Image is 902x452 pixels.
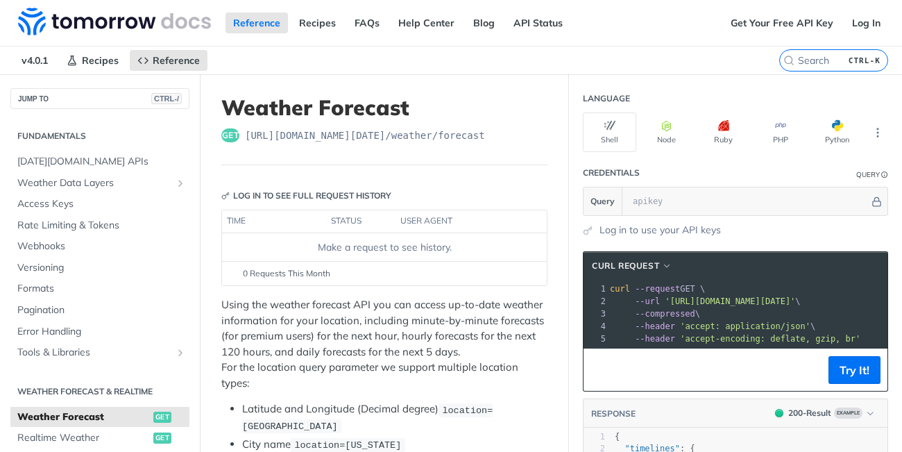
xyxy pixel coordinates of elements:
span: Rate Limiting & Tokens [17,219,186,233]
h2: Weather Forecast & realtime [10,385,189,398]
a: Blog [466,12,502,33]
a: [DATE][DOMAIN_NAME] APIs [10,151,189,172]
a: Log in to use your API keys [599,223,721,237]
span: Query [590,195,615,208]
span: Example [834,408,862,419]
span: location=[US_STATE] [294,440,401,451]
svg: Key [221,192,230,200]
a: Help Center [391,12,462,33]
button: Try It! [828,356,880,384]
span: get [153,433,171,444]
span: Formats [17,282,186,296]
a: Pagination [10,300,189,321]
li: Latitude and Longitude (Decimal degree) [242,401,547,434]
span: Reference [153,54,200,67]
div: 1 [584,283,608,295]
a: Weather Data LayersShow subpages for Weather Data Layers [10,173,189,194]
span: Versioning [17,261,186,275]
div: Make a request to see history. [228,240,541,255]
button: 200200-ResultExample [768,406,880,420]
span: \ [610,309,700,319]
span: --header [635,321,675,331]
span: GET \ [610,284,705,294]
input: apikey [626,187,869,215]
th: user agent [395,210,519,233]
h1: Weather Forecast [221,95,547,120]
a: Reference [130,50,207,71]
svg: Search [783,55,794,66]
h2: Fundamentals [10,130,189,142]
span: 'accept-encoding: deflate, gzip, br' [680,334,860,344]
img: Tomorrow.io Weather API Docs [18,8,211,35]
div: 4 [584,320,608,333]
svg: More ellipsis [871,126,884,139]
span: '[URL][DOMAIN_NAME][DATE]' [665,296,795,306]
div: 3 [584,308,608,320]
span: Access Keys [17,197,186,211]
a: Formats [10,278,189,299]
span: Tools & Libraries [17,346,171,360]
span: get [153,412,171,423]
kbd: CTRL-K [845,53,884,67]
i: Information [881,171,888,178]
a: Webhooks [10,236,189,257]
span: { [615,432,620,442]
span: \ [610,321,815,331]
a: Recipes [291,12,343,33]
button: Node [640,112,693,152]
button: More Languages [867,122,888,143]
span: Weather Forecast [17,410,150,424]
span: v4.0.1 [14,50,56,71]
div: Query [856,169,880,180]
button: Show subpages for Weather Data Layers [175,178,186,189]
span: Error Handling [17,325,186,339]
span: https://api.tomorrow.io/v4/weather/forecast [245,128,485,142]
span: --header [635,334,675,344]
button: Hide [869,194,884,208]
button: Python [810,112,864,152]
span: curl [610,284,630,294]
a: Log In [844,12,888,33]
a: Access Keys [10,194,189,215]
span: Pagination [17,303,186,317]
p: Using the weather forecast API you can access up-to-date weather information for your location, i... [221,297,547,391]
a: Realtime Weatherget [10,428,189,449]
div: Credentials [583,167,640,179]
a: Recipes [59,50,126,71]
span: 'accept: application/json' [680,321,810,331]
button: JUMP TOCTRL-/ [10,88,189,109]
button: Shell [583,112,636,152]
a: Rate Limiting & Tokens [10,215,189,236]
a: Versioning [10,258,189,278]
span: --request [635,284,680,294]
span: Weather Data Layers [17,176,171,190]
button: RESPONSE [590,407,636,421]
span: CTRL-/ [151,93,182,104]
span: 0 Requests This Month [243,267,330,280]
div: Language [583,92,630,105]
div: 5 [584,333,608,345]
button: PHP [754,112,807,152]
a: Get Your Free API Key [723,12,841,33]
a: API Status [506,12,570,33]
span: 200 [775,409,783,417]
a: FAQs [347,12,387,33]
a: Tools & LibrariesShow subpages for Tools & Libraries [10,342,189,363]
div: 200 - Result [788,407,831,419]
a: Weather Forecastget [10,407,189,428]
span: cURL Request [592,260,659,272]
button: Copy to clipboard [590,360,610,380]
div: 1 [584,431,605,443]
span: location=[GEOGRAPHIC_DATA] [242,405,493,431]
th: time [222,210,326,233]
button: Show subpages for Tools & Libraries [175,347,186,358]
span: get [221,128,239,142]
button: cURL Request [587,259,677,273]
span: Realtime Weather [17,431,150,445]
div: QueryInformation [856,169,888,180]
span: \ [610,296,801,306]
span: --url [635,296,660,306]
th: status [326,210,395,233]
a: Reference [226,12,288,33]
button: Query [584,187,622,215]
